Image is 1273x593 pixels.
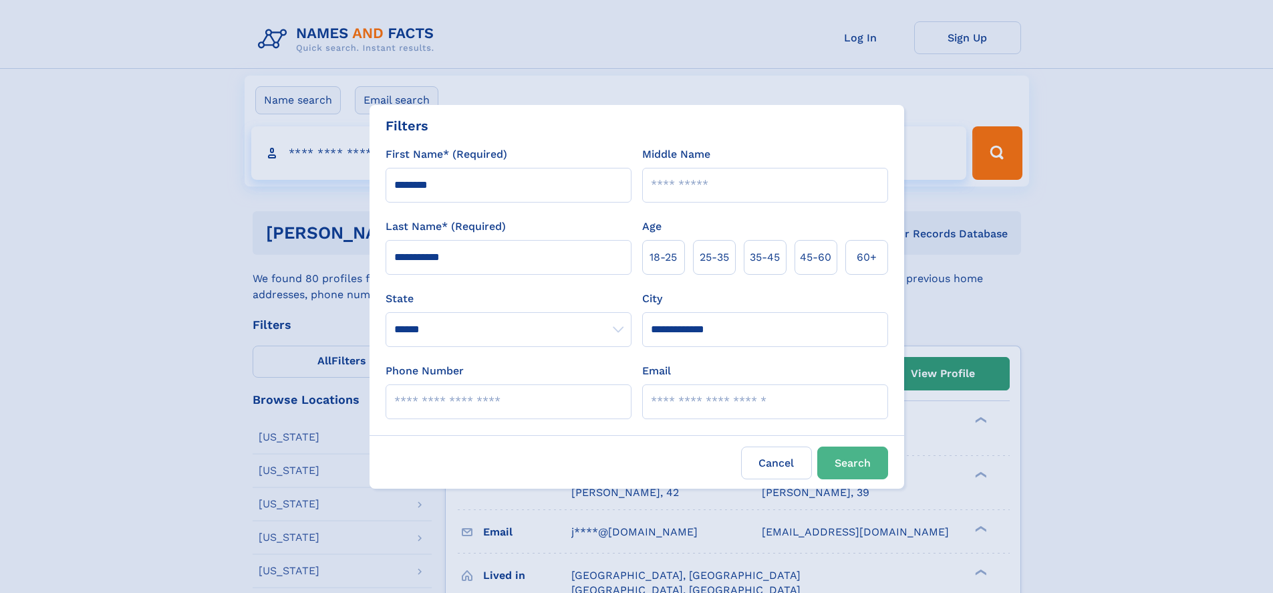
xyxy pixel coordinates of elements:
[642,219,662,235] label: Age
[386,116,428,136] div: Filters
[800,249,831,265] span: 45‑60
[817,447,888,479] button: Search
[642,146,710,162] label: Middle Name
[650,249,677,265] span: 18‑25
[741,447,812,479] label: Cancel
[386,219,506,235] label: Last Name* (Required)
[750,249,780,265] span: 35‑45
[386,146,507,162] label: First Name* (Required)
[857,249,877,265] span: 60+
[386,291,631,307] label: State
[700,249,729,265] span: 25‑35
[642,363,671,379] label: Email
[642,291,662,307] label: City
[386,363,464,379] label: Phone Number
